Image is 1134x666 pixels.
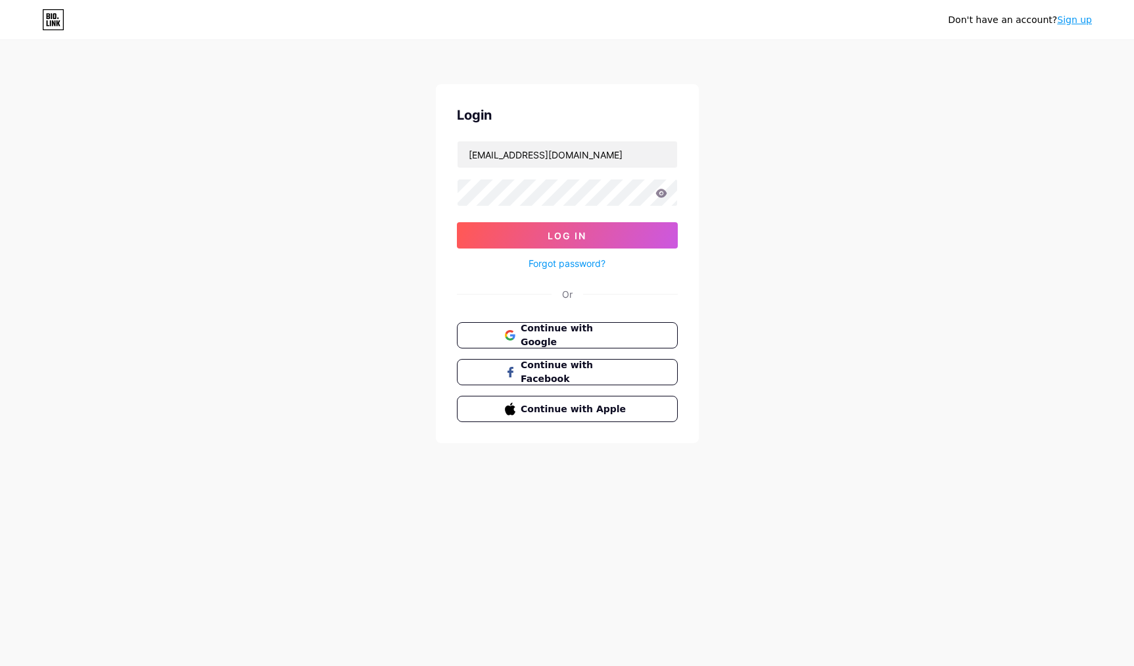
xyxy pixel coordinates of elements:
[457,359,678,385] button: Continue with Facebook
[457,396,678,422] button: Continue with Apple
[457,222,678,249] button: Log In
[521,358,629,386] span: Continue with Facebook
[457,322,678,348] button: Continue with Google
[529,256,605,270] a: Forgot password?
[1057,14,1092,25] a: Sign up
[521,402,629,416] span: Continue with Apple
[548,230,586,241] span: Log In
[458,141,677,168] input: Username
[457,105,678,125] div: Login
[562,287,573,301] div: Or
[948,13,1092,27] div: Don't have an account?
[521,321,629,349] span: Continue with Google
